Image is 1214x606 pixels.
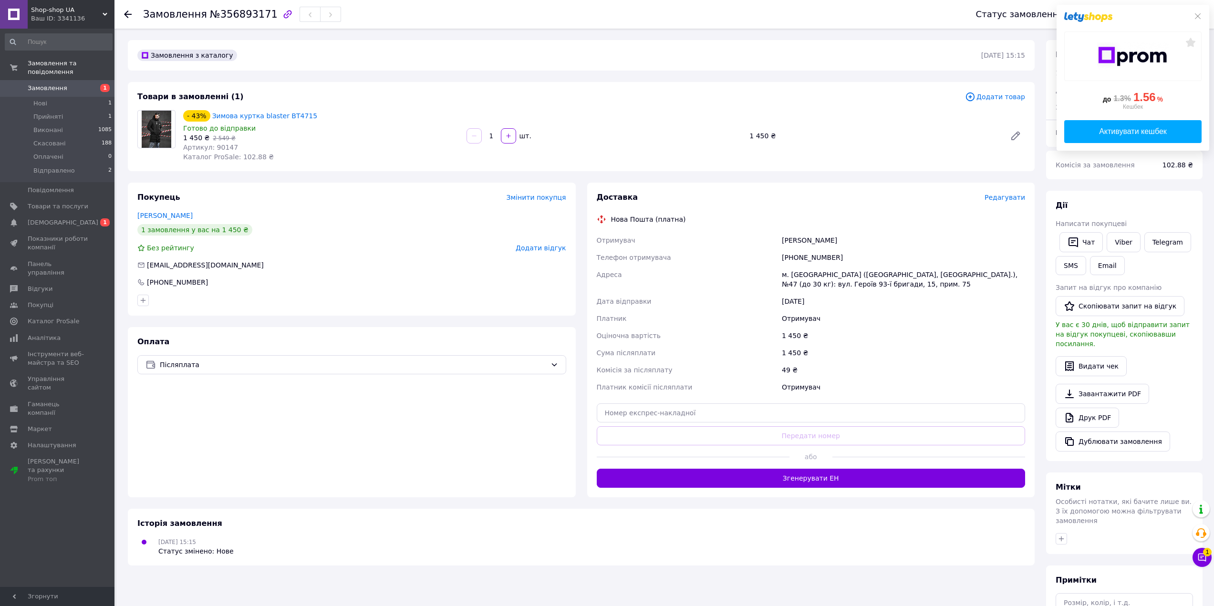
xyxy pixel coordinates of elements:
[609,215,688,224] div: Нова Пошта (платна)
[108,166,112,175] span: 2
[147,244,194,252] span: Без рейтингу
[142,111,171,148] img: Зимова куртка blaster ВТ4715
[31,14,114,23] div: Ваш ID: 3341136
[28,235,88,252] span: Показники роботи компанії
[1056,384,1149,404] a: Завантажити PDF
[1056,284,1162,291] span: Запит на відгук про компанію
[780,266,1027,293] div: м. [GEOGRAPHIC_DATA] ([GEOGRAPHIC_DATA], [GEOGRAPHIC_DATA].), №47 (до 30 кг): вул. Героїв 93-ї бр...
[1056,103,1083,111] span: Знижка
[98,126,112,134] span: 1085
[212,112,318,120] a: Зимова куртка blaster ВТ4715
[1162,161,1193,169] span: 102.88 ₴
[1056,201,1068,210] span: Дії
[137,519,222,528] span: Історія замовлення
[183,124,256,132] span: Готово до відправки
[780,344,1027,361] div: 1 450 ₴
[108,113,112,121] span: 1
[516,244,566,252] span: Додати відгук
[137,212,193,219] a: [PERSON_NAME]
[210,9,278,20] span: №356893171
[780,379,1027,396] div: Отримувач
[976,10,1064,19] div: Статус замовлення
[597,383,693,391] span: Платник комісії післяплати
[28,475,88,483] div: Prom топ
[597,315,627,322] span: Платник
[965,92,1025,102] span: Додати товар
[33,126,63,134] span: Виконані
[597,469,1026,488] button: Згенерувати ЕН
[1056,161,1135,169] span: Комісія за замовлення
[28,218,98,227] span: [DEMOGRAPHIC_DATA]
[33,99,47,108] span: Нові
[1059,232,1103,252] button: Чат
[147,261,264,269] span: [EMAIL_ADDRESS][DOMAIN_NAME]
[1056,356,1127,376] button: Видати чек
[31,6,103,14] span: Shop-shop UA
[28,441,76,450] span: Налаштування
[146,277,209,287] div: [PHONE_NUMBER]
[28,84,67,92] span: Замовлення
[597,193,638,202] span: Доставка
[1107,232,1140,252] a: Viber
[33,166,75,175] span: Відправлено
[1056,408,1119,428] a: Друк PDF
[5,33,113,51] input: Пошук
[597,332,661,339] span: Оціночна вартість
[102,139,112,148] span: 188
[158,539,196,545] span: [DATE] 15:15
[1056,129,1117,136] span: Всього до сплати
[1006,126,1025,145] a: Редагувати
[1056,575,1097,585] span: Примітки
[100,84,110,92] span: 1
[597,236,635,244] span: Отримувач
[981,51,1025,59] time: [DATE] 15:15
[137,224,252,236] div: 1 замовлення у вас на 1 450 ₴
[517,131,532,141] div: шт.
[597,254,671,261] span: Телефон отримувача
[1056,321,1190,348] span: У вас є 30 днів, щоб відправити запит на відгук покупцеві, скопіювавши посилання.
[28,375,88,392] span: Управління сайтом
[108,153,112,161] span: 0
[780,327,1027,344] div: 1 450 ₴
[28,334,61,342] span: Аналітика
[597,298,652,305] span: Дата відправки
[1203,548,1212,556] span: 1
[28,285,52,293] span: Відгуки
[985,194,1025,201] span: Редагувати
[28,400,88,417] span: Гаманець компанії
[137,92,244,101] span: Товари в замовленні (1)
[28,317,79,326] span: Каталог ProSale
[597,271,622,278] span: Адреса
[597,349,656,357] span: Сума післяплати
[28,59,114,76] span: Замовлення та повідомлення
[789,452,832,462] span: або
[507,194,566,201] span: Змінити покупця
[28,350,88,367] span: Інструменти веб-майстра та SEO
[183,153,274,161] span: Каталог ProSale: 102.88 ₴
[1056,86,1089,94] span: Доставка
[1056,296,1184,316] button: Скопіювати запит на відгук
[160,359,547,370] span: Післяплата
[1056,431,1170,452] button: Дублювати замовлення
[1144,232,1191,252] a: Telegram
[597,366,673,374] span: Комісія за післяплату
[597,403,1026,422] input: Номер експрес-накладної
[137,337,169,346] span: Оплата
[1056,220,1127,227] span: Написати покупцеві
[137,193,180,202] span: Покупець
[746,129,1002,143] div: 1 450 ₴
[183,110,210,122] div: - 43%
[780,232,1027,249] div: [PERSON_NAME]
[28,301,53,309] span: Покупці
[213,135,235,142] span: 2 549 ₴
[183,144,238,151] span: Артикул: 90147
[33,153,63,161] span: Оплачені
[28,457,88,483] span: [PERSON_NAME] та рахунки
[1056,50,1085,59] span: Всього
[183,134,209,142] span: 1 450 ₴
[780,361,1027,379] div: 49 ₴
[780,249,1027,266] div: [PHONE_NUMBER]
[28,425,52,433] span: Маркет
[33,139,66,148] span: Скасовані
[100,218,110,226] span: 1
